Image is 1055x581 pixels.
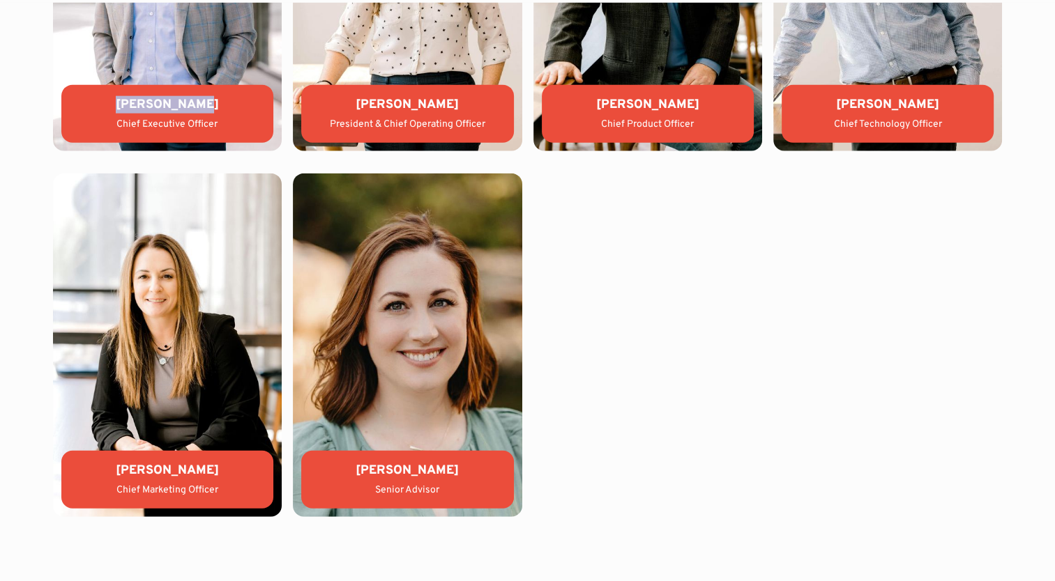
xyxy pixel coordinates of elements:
[293,173,522,517] img: Katy McIntosh
[553,118,743,132] div: Chief Product Officer
[73,462,262,479] div: [PERSON_NAME]
[53,173,282,517] img: Kate Colacelli
[312,96,502,114] div: [PERSON_NAME]
[793,118,982,132] div: Chief Technology Officer
[73,118,262,132] div: Chief Executive Officer
[553,96,743,114] div: [PERSON_NAME]
[312,462,502,479] div: [PERSON_NAME]
[73,96,262,114] div: [PERSON_NAME]
[312,483,502,497] div: Senior Advisor
[793,96,982,114] div: [PERSON_NAME]
[312,118,502,132] div: President & Chief Operating Officer
[73,483,262,497] div: Chief Marketing Officer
